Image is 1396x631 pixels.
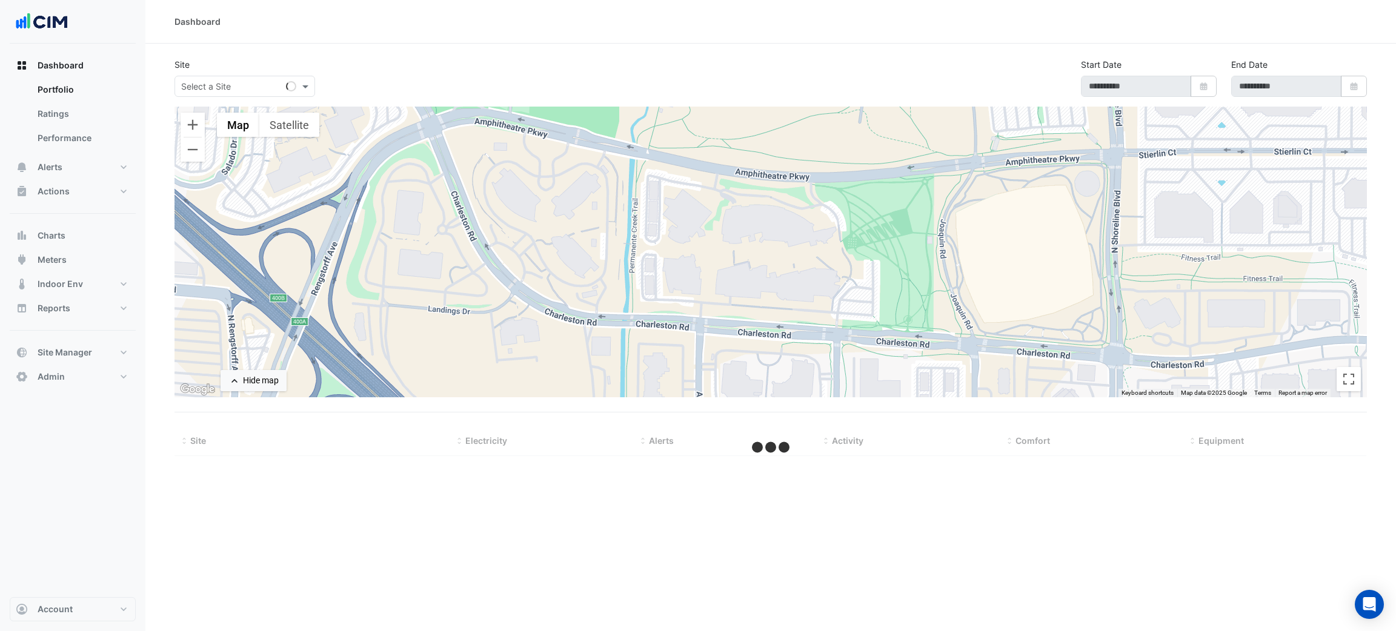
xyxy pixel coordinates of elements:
[38,371,65,383] span: Admin
[38,254,67,266] span: Meters
[1231,58,1268,71] label: End Date
[1355,590,1384,619] div: Open Intercom Messenger
[181,113,205,137] button: Zoom in
[10,597,136,621] button: Account
[38,278,83,290] span: Indoor Env
[10,179,136,203] button: Actions
[1198,435,1244,446] span: Equipment
[38,161,62,173] span: Alerts
[1278,389,1327,396] a: Report a map error
[10,296,136,320] button: Reports
[16,185,28,197] app-icon: Actions
[28,126,136,150] a: Performance
[174,58,190,71] label: Site
[1254,389,1271,396] a: Terms (opens in new tab)
[16,346,28,358] app-icon: Site Manager
[16,161,28,173] app-icon: Alerts
[16,302,28,314] app-icon: Reports
[10,248,136,272] button: Meters
[178,382,218,397] a: Open this area in Google Maps (opens a new window)
[10,365,136,389] button: Admin
[178,382,218,397] img: Google
[259,113,319,137] button: Show satellite imagery
[38,185,70,197] span: Actions
[38,59,84,71] span: Dashboard
[10,223,136,248] button: Charts
[16,371,28,383] app-icon: Admin
[221,370,287,391] button: Hide map
[1015,435,1050,446] span: Comfort
[38,302,70,314] span: Reports
[1181,389,1247,396] span: Map data ©2025 Google
[38,230,65,242] span: Charts
[10,78,136,155] div: Dashboard
[16,230,28,242] app-icon: Charts
[465,435,507,446] span: Electricity
[174,15,221,28] div: Dashboard
[10,155,136,179] button: Alerts
[16,59,28,71] app-icon: Dashboard
[38,603,73,615] span: Account
[243,374,279,387] div: Hide map
[832,435,863,446] span: Activity
[28,102,136,126] a: Ratings
[649,435,674,446] span: Alerts
[10,272,136,296] button: Indoor Env
[16,278,28,290] app-icon: Indoor Env
[10,340,136,365] button: Site Manager
[38,346,92,358] span: Site Manager
[28,78,136,102] a: Portfolio
[181,137,205,162] button: Zoom out
[1081,58,1122,71] label: Start Date
[190,435,206,446] span: Site
[217,113,259,137] button: Show street map
[16,254,28,266] app-icon: Meters
[15,10,69,34] img: Company Logo
[1122,389,1174,397] button: Keyboard shortcuts
[10,53,136,78] button: Dashboard
[1337,367,1361,391] button: Toggle fullscreen view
